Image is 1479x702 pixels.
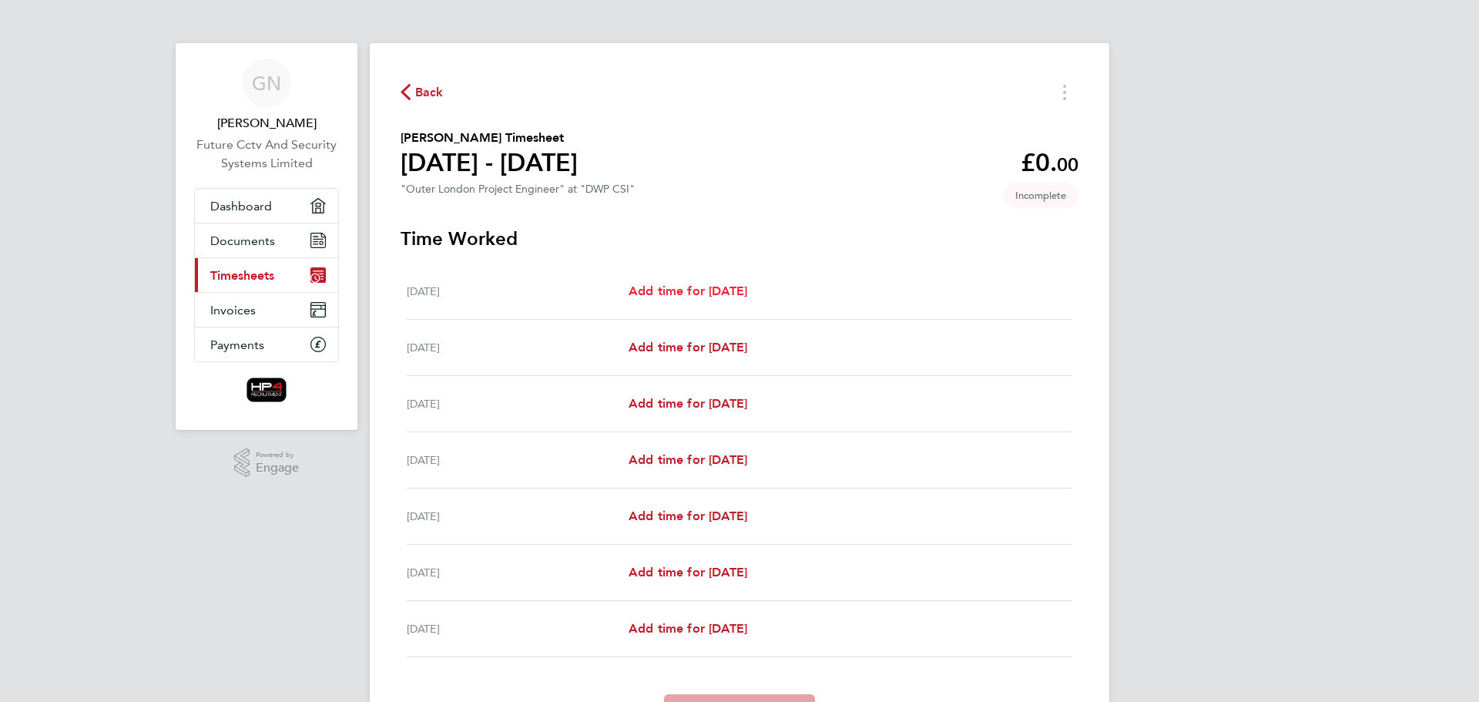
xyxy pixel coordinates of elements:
[401,129,578,147] h2: [PERSON_NAME] Timesheet
[195,189,338,223] a: Dashboard
[195,293,338,327] a: Invoices
[407,451,629,469] div: [DATE]
[1051,80,1078,104] button: Timesheets Menu
[256,462,299,475] span: Engage
[407,620,629,638] div: [DATE]
[401,183,635,196] div: "Outer London Project Engineer" at "DWP CSI"
[401,82,444,102] button: Back
[629,565,747,579] span: Add time for [DATE]
[194,378,339,402] a: Go to home page
[210,338,264,352] span: Payments
[629,620,747,638] a: Add time for [DATE]
[210,268,274,283] span: Timesheets
[252,73,281,93] span: GN
[1021,148,1078,177] app-decimal: £0.
[256,448,299,462] span: Powered by
[629,395,747,413] a: Add time for [DATE]
[195,327,338,361] a: Payments
[407,507,629,526] div: [DATE]
[415,83,444,102] span: Back
[234,448,300,478] a: Powered byEngage
[629,452,747,467] span: Add time for [DATE]
[210,303,256,317] span: Invoices
[401,147,578,178] h1: [DATE] - [DATE]
[210,199,272,213] span: Dashboard
[195,223,338,257] a: Documents
[407,563,629,582] div: [DATE]
[629,340,747,354] span: Add time for [DATE]
[629,284,747,298] span: Add time for [DATE]
[629,282,747,301] a: Add time for [DATE]
[401,227,1078,251] h3: Time Worked
[629,338,747,357] a: Add time for [DATE]
[629,451,747,469] a: Add time for [DATE]
[194,59,339,133] a: GN[PERSON_NAME]
[176,43,357,430] nav: Main navigation
[407,395,629,413] div: [DATE]
[194,114,339,133] span: Gerard Norman
[1003,183,1078,208] span: This timesheet is Incomplete.
[1057,153,1078,176] span: 00
[194,136,339,173] a: Future Cctv And Security Systems Limited
[629,507,747,526] a: Add time for [DATE]
[210,233,275,248] span: Documents
[246,378,287,402] img: hp4recruitment-logo-retina.png
[629,509,747,523] span: Add time for [DATE]
[407,338,629,357] div: [DATE]
[629,396,747,411] span: Add time for [DATE]
[629,621,747,636] span: Add time for [DATE]
[195,258,338,292] a: Timesheets
[629,563,747,582] a: Add time for [DATE]
[407,282,629,301] div: [DATE]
